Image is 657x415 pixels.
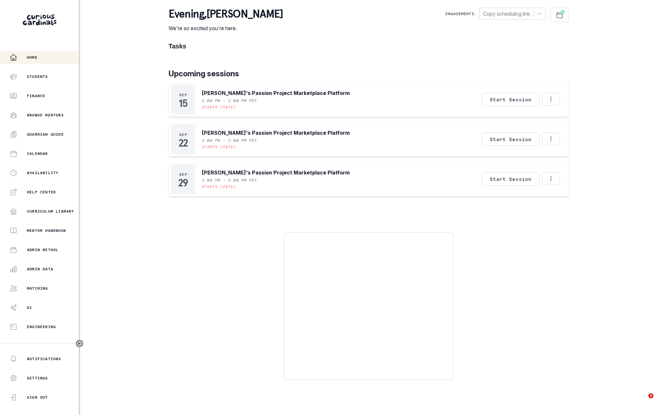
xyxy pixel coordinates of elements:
p: Engagements: [445,11,477,16]
button: Start Session [482,172,539,186]
p: Upcoming sessions [169,68,569,80]
p: Calendar [27,151,48,156]
p: Students [27,74,48,79]
p: [PERSON_NAME]'s Passion Project Marketplace Platform [202,169,350,176]
button: Options [542,93,560,106]
p: Admin Data [27,267,53,272]
p: Sep [179,172,187,177]
p: 29 [178,180,188,186]
button: Schedule Sessions [551,8,569,22]
p: [PERSON_NAME]'s Passion Project Marketplace Platform [202,89,350,97]
iframe: Intercom live chat [635,393,651,409]
p: We're so excited you're here. [169,24,283,32]
p: Matching [27,286,48,291]
button: Start Session [482,132,539,146]
p: Browse Mentors [27,113,64,118]
p: Help Center [27,190,56,195]
p: 2:00 PM - 3:00 PM PDT [202,178,257,183]
p: Home [27,55,37,60]
p: Guardian Guide [27,132,64,137]
p: 15 [179,100,187,106]
p: Curriculum Library [27,209,74,214]
p: Admin Retool [27,247,58,252]
p: evening , [PERSON_NAME] [169,8,283,21]
p: Finance [27,93,45,98]
p: [PERSON_NAME]'s Passion Project Marketplace Platform [202,129,350,137]
p: Notifications [27,356,61,361]
p: Starts [DATE] [202,105,236,110]
p: Settings [27,376,48,381]
h1: Tasks [169,42,569,50]
p: 2:00 PM - 3:00 PM PDT [202,98,257,103]
p: 22 [179,140,188,146]
p: Starts [DATE] [202,184,236,189]
p: Sep [179,92,187,97]
button: Options [542,172,560,185]
p: Starts [DATE] [202,144,236,149]
button: Toggle sidebar [75,339,84,348]
p: 2:00 PM - 3:00 PM PDT [202,138,257,143]
p: Availability [27,170,58,175]
p: Mentor Handbook [27,228,66,233]
p: Sep [179,132,187,137]
p: AI [27,305,32,310]
p: Engineering [27,324,56,329]
img: Curious Cardinals Logo [23,14,56,25]
button: Options [542,132,560,145]
span: 3 [648,393,653,398]
p: Sign Out [27,395,48,400]
button: Start Session [482,93,539,106]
